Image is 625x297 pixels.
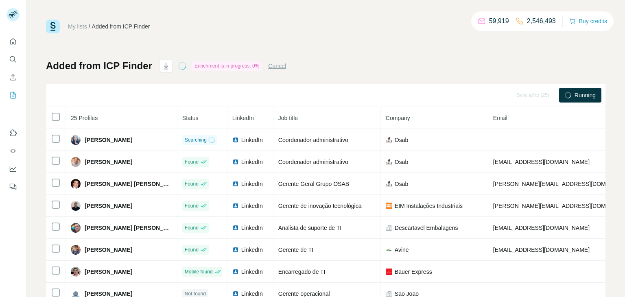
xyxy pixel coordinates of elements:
[278,269,326,275] span: Encarregado de TI
[89,22,90,31] li: /
[92,22,150,31] div: Added from ICP Finder
[85,246,132,254] span: [PERSON_NAME]
[232,290,239,297] img: LinkedIn logo
[46,20,60,33] img: Surfe Logo
[192,61,262,71] div: Enrichment is in progress: 0%
[7,52,20,67] button: Search
[386,115,410,121] span: Company
[395,180,408,188] span: Osab
[241,202,263,210] span: LinkedIn
[185,224,199,231] span: Found
[185,136,207,144] span: Searching
[7,70,20,85] button: Enrich CSV
[395,268,432,276] span: Bauer Express
[395,224,458,232] span: Descartavel Embalagens
[395,246,409,254] span: Avine
[241,268,263,276] span: LinkedIn
[71,115,98,121] span: 25 Profiles
[68,23,87,30] a: My lists
[241,158,263,166] span: LinkedIn
[185,246,199,253] span: Found
[182,115,199,121] span: Status
[386,159,392,165] img: company-logo
[278,137,348,143] span: Coordenador administrativo
[7,144,20,158] button: Use Surfe API
[395,202,463,210] span: EIM Instalações Industriais
[493,247,590,253] span: [EMAIL_ADDRESS][DOMAIN_NAME]
[185,202,199,210] span: Found
[85,202,132,210] span: [PERSON_NAME]
[185,158,199,166] span: Found
[395,136,408,144] span: Osab
[7,34,20,49] button: Quick start
[232,181,239,187] img: LinkedIn logo
[386,247,392,253] img: company-logo
[85,136,132,144] span: [PERSON_NAME]
[71,179,81,189] img: Avatar
[71,135,81,145] img: Avatar
[278,181,349,187] span: Gerente Geral Grupo OSAB
[493,225,590,231] span: [EMAIL_ADDRESS][DOMAIN_NAME]
[386,137,392,143] img: company-logo
[278,247,313,253] span: Gerente de TI
[527,16,556,26] p: 2,546,493
[278,159,348,165] span: Coordenador administrativo
[7,126,20,140] button: Use Surfe on LinkedIn
[85,180,172,188] span: [PERSON_NAME] [PERSON_NAME]
[232,137,239,143] img: LinkedIn logo
[493,159,590,165] span: [EMAIL_ADDRESS][DOMAIN_NAME]
[386,181,392,187] img: company-logo
[241,136,263,144] span: LinkedIn
[232,269,239,275] img: LinkedIn logo
[278,203,362,209] span: Gerente de inovação tecnológica
[232,159,239,165] img: LinkedIn logo
[46,59,152,72] h1: Added from ICP Finder
[71,201,81,211] img: Avatar
[278,225,341,231] span: Analista de suporte de TI
[185,268,213,275] span: Mobile found
[241,180,263,188] span: LinkedIn
[575,91,596,99] span: Running
[268,62,286,70] button: Cancel
[7,162,20,176] button: Dashboard
[85,224,172,232] span: [PERSON_NAME] [PERSON_NAME]
[241,246,263,254] span: LinkedIn
[569,15,607,27] button: Buy credits
[85,268,132,276] span: [PERSON_NAME]
[232,115,254,121] span: LinkedIn
[232,203,239,209] img: LinkedIn logo
[71,223,81,233] img: Avatar
[232,247,239,253] img: LinkedIn logo
[241,224,263,232] span: LinkedIn
[386,203,392,209] img: company-logo
[493,115,507,121] span: Email
[278,290,330,297] span: Gerente operacional
[232,225,239,231] img: LinkedIn logo
[71,267,81,277] img: Avatar
[85,158,132,166] span: [PERSON_NAME]
[71,245,81,255] img: Avatar
[71,157,81,167] img: Avatar
[7,88,20,103] button: My lists
[386,269,392,275] img: company-logo
[7,179,20,194] button: Feedback
[395,158,408,166] span: Osab
[278,115,298,121] span: Job title
[185,180,199,188] span: Found
[489,16,509,26] p: 59,919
